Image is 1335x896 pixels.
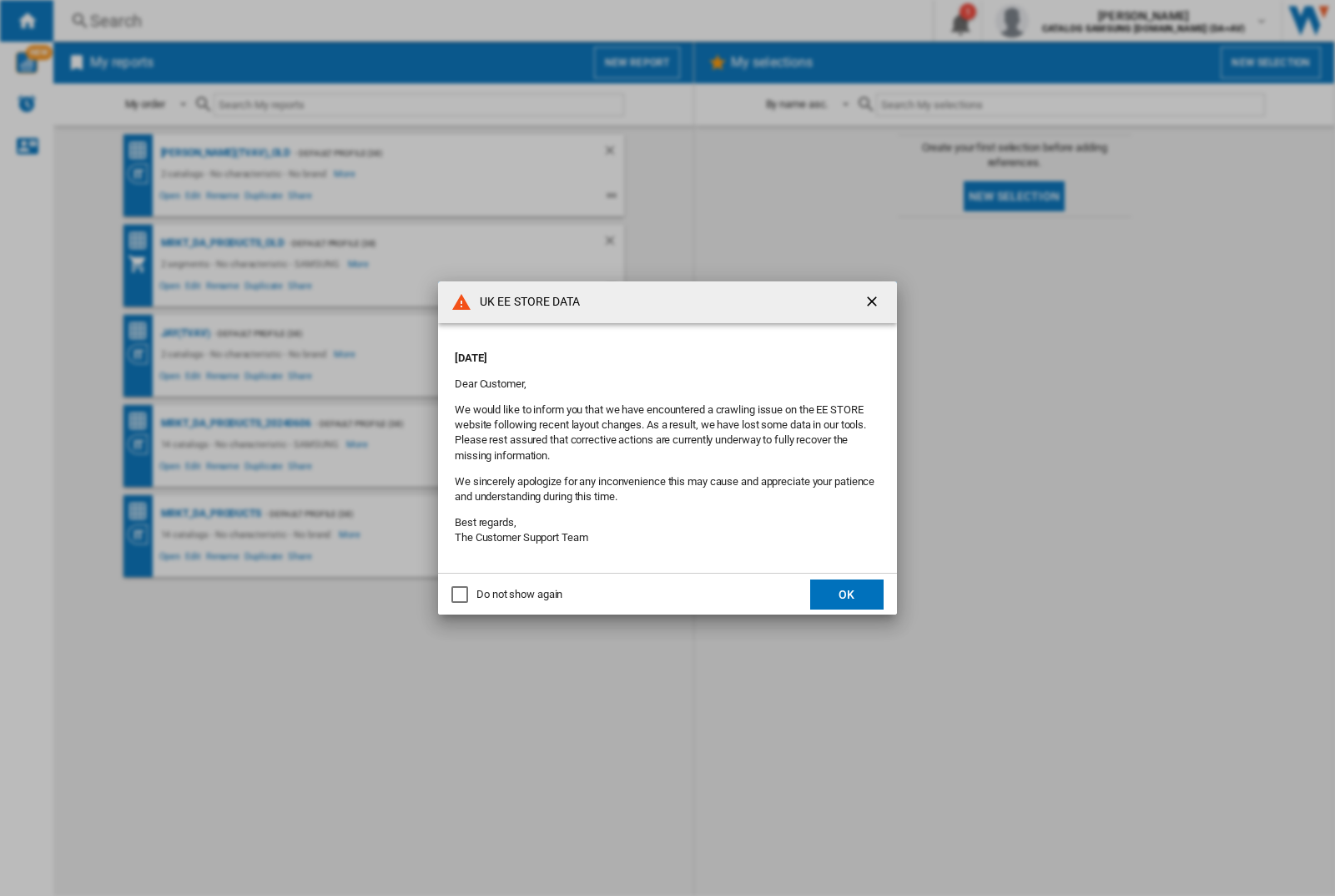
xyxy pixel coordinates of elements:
p: Dear Customer, [455,377,880,392]
ng-md-icon: getI18NText('BUTTONS.CLOSE_DIALOG') [864,293,884,313]
p: We would like to inform you that we have encountered a crawling issue on the EE STORE website fol... [455,402,880,463]
md-checkbox: Do not show again [451,587,562,603]
button: getI18NText('BUTTONS.CLOSE_DIALOG') [857,286,890,319]
div: Do not show again [476,587,562,602]
p: We sincerely apologize for any inconvenience this may cause and appreciate your patience and unde... [455,474,880,504]
h4: UK EE STORE DATA [471,294,581,311]
button: OK [810,580,884,610]
strong: [DATE] [455,352,486,364]
p: Best regards, The Customer Support Team [455,515,880,545]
